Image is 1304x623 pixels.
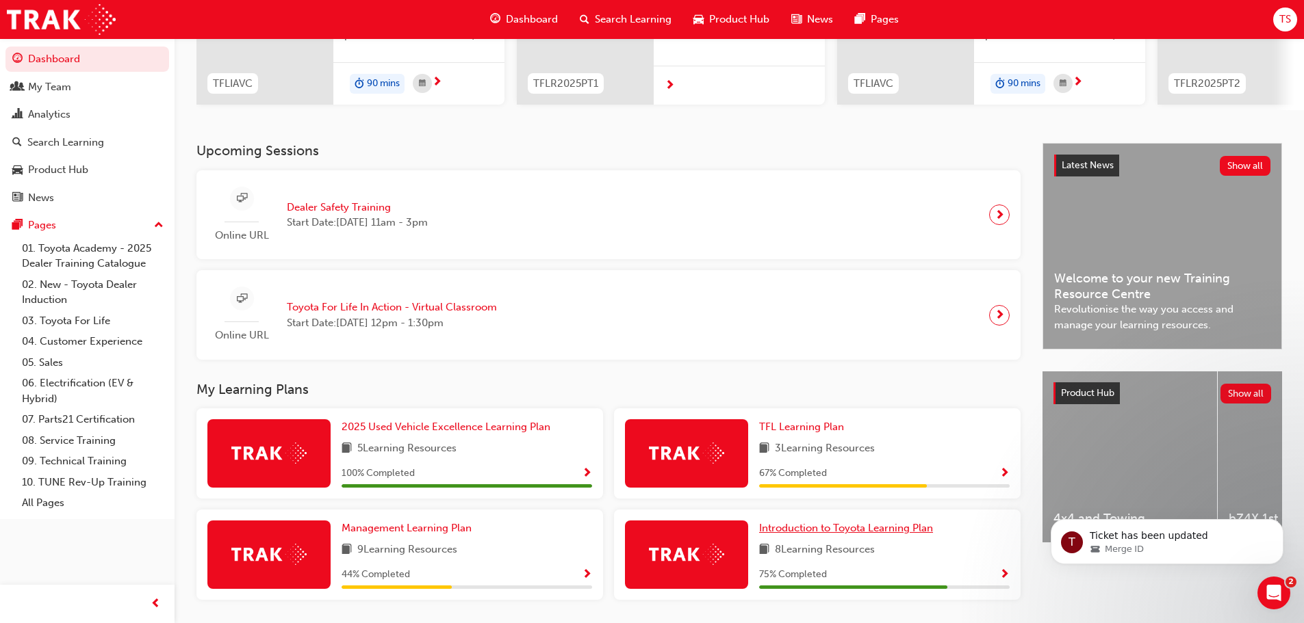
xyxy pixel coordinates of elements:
[580,11,589,28] span: search-icon
[28,190,54,206] div: News
[342,542,352,559] span: book-icon
[287,300,497,315] span: Toyota For Life In Action - Virtual Classroom
[12,109,23,121] span: chart-icon
[5,75,169,100] a: My Team
[342,522,472,534] span: Management Learning Plan
[1043,143,1282,349] a: Latest NewsShow allWelcome to your new Training Resource CentreRevolutionise the way you access a...
[995,75,1005,93] span: duration-icon
[775,542,875,559] span: 8 Learning Resources
[999,465,1010,482] button: Show Progress
[432,77,442,89] span: next-icon
[999,569,1010,581] span: Show Progress
[151,596,161,613] span: prev-icon
[791,11,802,28] span: news-icon
[999,566,1010,583] button: Show Progress
[5,44,169,213] button: DashboardMy TeamAnalyticsSearch LearningProduct HubNews
[999,468,1010,480] span: Show Progress
[12,192,23,204] span: news-icon
[682,5,780,34] a: car-iconProduct Hub
[28,217,56,233] div: Pages
[759,522,933,534] span: Introduction to Toyota Learning Plan
[16,409,169,430] a: 07. Parts21 Certification
[5,130,169,155] a: Search Learning
[1220,384,1272,403] button: Show all
[1060,75,1066,92] span: calendar-icon
[1286,576,1296,587] span: 2
[213,76,253,92] span: TFLIAVC
[207,181,1010,249] a: Online URLDealer Safety TrainingStart Date:[DATE] 11am - 3pm
[1043,371,1217,542] a: 4x4 and Towing
[759,466,827,481] span: 67 % Completed
[709,12,769,27] span: Product Hub
[1054,271,1270,302] span: Welcome to your new Training Resource Centre
[7,4,116,35] img: Trak
[844,5,910,34] a: pages-iconPages
[28,79,71,95] div: My Team
[5,213,169,238] button: Pages
[231,442,307,464] img: Trak
[1008,76,1040,92] span: 90 mins
[1073,77,1083,89] span: next-icon
[231,544,307,565] img: Trak
[854,76,893,92] span: TFLIAVC
[595,12,672,27] span: Search Learning
[582,468,592,480] span: Show Progress
[855,11,865,28] span: pages-icon
[649,442,724,464] img: Trak
[582,465,592,482] button: Show Progress
[355,75,364,93] span: duration-icon
[5,185,169,211] a: News
[780,5,844,34] a: news-iconNews
[357,542,457,559] span: 9 Learning Resources
[1061,387,1114,399] span: Product Hub
[16,352,169,373] a: 05. Sales
[775,440,875,458] span: 3 Learning Resources
[490,11,500,28] span: guage-icon
[759,421,844,433] span: TFL Learning Plan
[1220,156,1271,176] button: Show all
[693,11,704,28] span: car-icon
[207,228,276,243] span: Online URL
[342,567,410,583] span: 44 % Completed
[479,5,569,34] a: guage-iconDashboard
[5,102,169,127] a: Analytics
[16,331,169,352] a: 04. Customer Experience
[237,291,247,308] span: sessionType_ONLINE_URL-icon
[995,306,1005,325] span: next-icon
[16,310,169,332] a: 03. Toyota For Life
[12,164,23,176] span: car-icon
[342,421,550,433] span: 2025 Used Vehicle Excellence Learning Plan
[533,76,598,92] span: TFLR2025PT1
[807,12,833,27] span: News
[5,157,169,183] a: Product Hub
[759,440,769,458] span: book-icon
[342,466,415,481] span: 100 % Completed
[342,440,352,458] span: book-icon
[16,238,169,274] a: 01. Toyota Academy - 2025 Dealer Training Catalogue
[649,544,724,565] img: Trak
[1054,302,1270,332] span: Revolutionise the way you access and manage your learning resources.
[154,217,164,235] span: up-icon
[367,76,400,92] span: 90 mins
[1279,12,1291,27] span: TS
[1273,8,1297,31] button: TS
[342,419,556,435] a: 2025 Used Vehicle Excellence Learning Plan
[16,274,169,310] a: 02. New - Toyota Dealer Induction
[5,47,169,72] a: Dashboard
[12,81,23,94] span: people-icon
[582,569,592,581] span: Show Progress
[506,12,558,27] span: Dashboard
[1053,382,1271,404] a: Product HubShow all
[287,315,497,331] span: Start Date: [DATE] 12pm - 1:30pm
[871,12,899,27] span: Pages
[196,143,1021,159] h3: Upcoming Sessions
[16,373,169,409] a: 06. Electrification (EV & Hybrid)
[357,440,457,458] span: 5 Learning Resources
[995,205,1005,224] span: next-icon
[28,162,88,178] div: Product Hub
